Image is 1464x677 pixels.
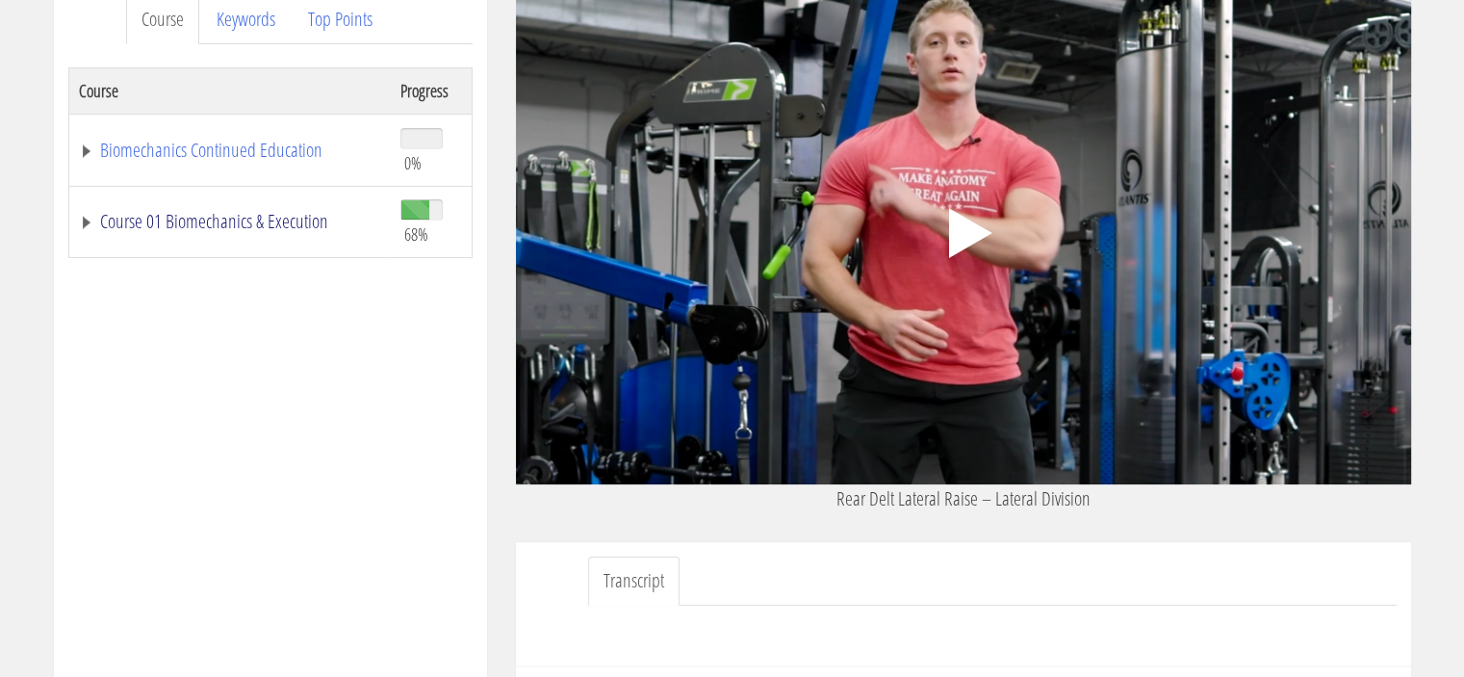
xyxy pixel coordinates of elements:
[404,223,428,245] span: 68%
[391,67,472,114] th: Progress
[404,152,422,173] span: 0%
[68,67,391,114] th: Course
[79,141,381,160] a: Biomechanics Continued Education
[588,557,680,606] a: Transcript
[79,212,381,231] a: Course 01 Biomechanics & Execution
[516,484,1411,513] p: Rear Delt Lateral Raise – Lateral Division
